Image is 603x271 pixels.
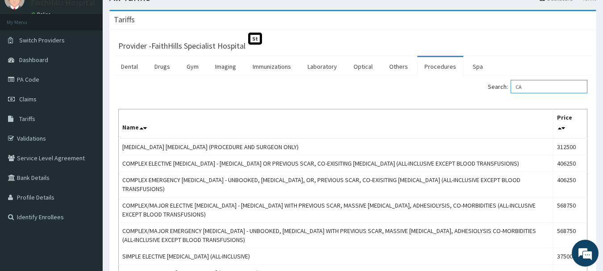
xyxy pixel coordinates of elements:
[553,109,587,139] th: Price
[119,248,553,265] td: SIMPLE ELECTIVE [MEDICAL_DATA] (ALL-INCLUSIVE)
[119,138,553,155] td: [MEDICAL_DATA] [MEDICAL_DATA] (PROCEDURE AND SURGEON ONLY)
[119,197,553,223] td: COMPLEX/MAJOR ELECTIVE [MEDICAL_DATA] - [MEDICAL_DATA] WITH PREVIOUS SCAR, MASSIVE [MEDICAL_DATA]...
[119,223,553,248] td: COMPLEX/MAJOR EMERGENCY [MEDICAL_DATA] - UNBOOKED, [MEDICAL_DATA] WITH PREVIOUS SCAR, MASSIVE [ME...
[245,57,298,76] a: Immunizations
[31,11,53,17] a: Online
[119,109,553,139] th: Name
[119,155,553,172] td: COMPLEX ELECTIVE [MEDICAL_DATA] - [MEDICAL_DATA] OR PREVIOUS SCAR, CO-EXISITING [MEDICAL_DATA] (A...
[19,36,65,44] span: Switch Providers
[511,80,587,93] input: Search:
[114,16,135,24] h3: Tariffs
[118,42,245,50] h3: Provider - FaithHills Specialist Hospital
[4,178,170,209] textarea: Type your message and hit 'Enter'
[19,95,37,103] span: Claims
[553,197,587,223] td: 568750
[146,4,168,26] div: Minimize live chat window
[346,57,380,76] a: Optical
[52,79,123,170] span: We're online!
[248,33,262,45] span: St
[17,45,36,67] img: d_794563401_company_1708531726252_794563401
[417,57,463,76] a: Procedures
[19,115,35,123] span: Tariffs
[19,56,48,64] span: Dashboard
[179,57,206,76] a: Gym
[119,172,553,197] td: COMPLEX EMERGENCY [MEDICAL_DATA] - UNBOOKED, [MEDICAL_DATA], OR, PREVIOUS SCAR, CO-EXISITING [MED...
[553,172,587,197] td: 406250
[488,80,587,93] label: Search:
[46,50,150,62] div: Chat with us now
[553,138,587,155] td: 312500
[466,57,490,76] a: Spa
[208,57,243,76] a: Imaging
[382,57,415,76] a: Others
[114,57,145,76] a: Dental
[300,57,344,76] a: Laboratory
[147,57,177,76] a: Drugs
[553,155,587,172] td: 406250
[553,248,587,265] td: 375000
[553,223,587,248] td: 568750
